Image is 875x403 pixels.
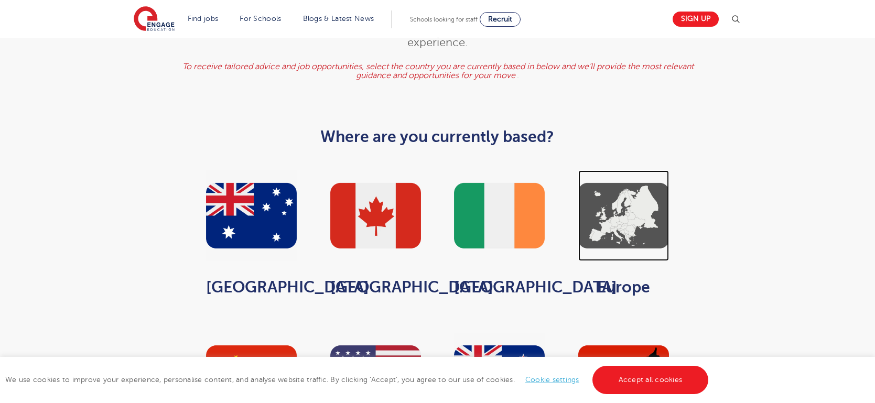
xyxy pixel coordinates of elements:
[517,71,519,80] span: .
[330,278,493,296] strong: [GEOGRAPHIC_DATA]
[525,376,579,384] a: Cookie settings
[5,376,711,384] span: We use cookies to improve your experience, personalise content, and analyse website traffic. By c...
[180,128,695,146] h2: Where are you currently based?
[480,12,521,27] a: Recruit
[303,15,374,23] a: Blogs & Latest News
[592,366,709,394] a: Accept all cookies
[673,12,719,27] a: Sign up
[488,15,512,23] span: Recruit
[206,278,369,296] strong: [GEOGRAPHIC_DATA]
[578,278,669,296] a: Europe
[410,16,478,23] span: Schools looking for staff
[454,278,545,296] a: [GEOGRAPHIC_DATA]
[206,278,297,296] a: [GEOGRAPHIC_DATA]
[182,62,694,81] span: To receive tailored advice and job opportunities, select the country you are currently based in b...
[240,15,281,23] a: For Schools
[188,15,219,23] a: Find jobs
[134,6,175,32] img: Engage Education
[330,278,421,296] a: [GEOGRAPHIC_DATA]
